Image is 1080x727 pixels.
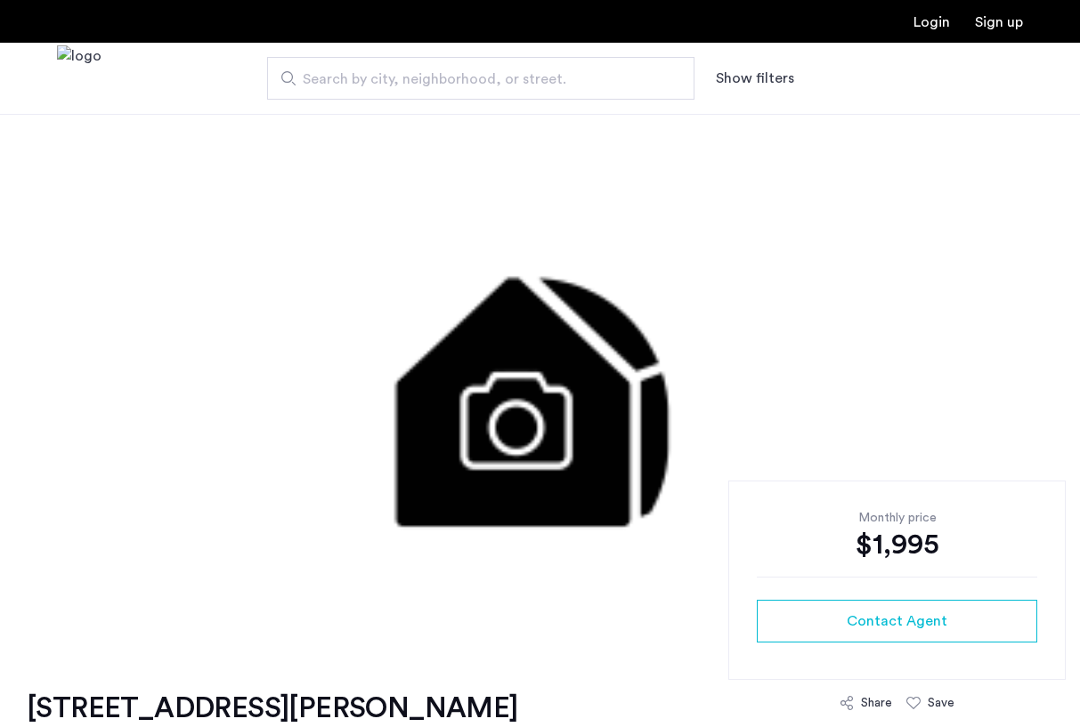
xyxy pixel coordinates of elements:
[861,694,892,712] div: Share
[194,114,885,648] img: 3.gif
[303,69,645,90] span: Search by city, neighborhood, or street.
[27,691,518,726] h1: [STREET_ADDRESS][PERSON_NAME]
[757,509,1037,527] div: Monthly price
[267,57,694,100] input: Apartment Search
[757,527,1037,562] div: $1,995
[757,600,1037,642] button: button
[975,15,1023,29] a: Registration
[57,45,102,112] img: logo
[914,15,950,29] a: Login
[847,610,947,632] span: Contact Agent
[57,45,102,112] a: Cazamio Logo
[716,68,794,89] button: Show or hide filters
[928,694,954,712] div: Save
